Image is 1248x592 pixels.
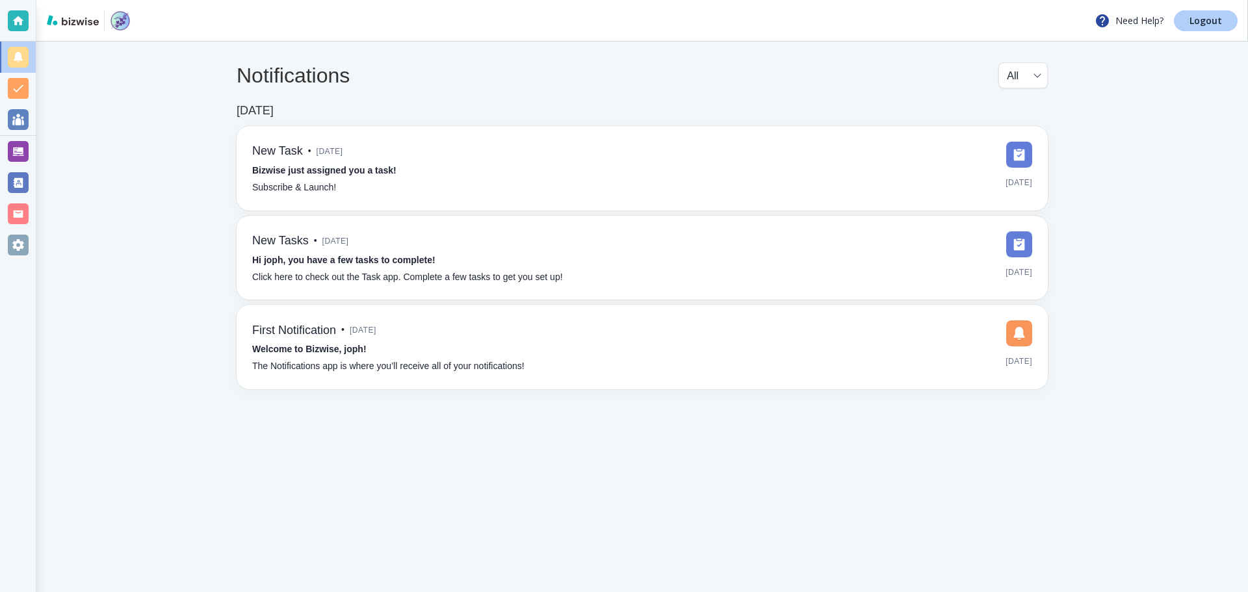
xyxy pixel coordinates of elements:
p: • [308,144,311,159]
h6: First Notification [252,324,336,338]
strong: Welcome to Bizwise, joph! [252,344,367,354]
a: New Tasks•[DATE]Hi joph, you have a few tasks to complete!Click here to check out the Task app. C... [237,216,1048,300]
a: Logout [1174,10,1238,31]
strong: Bizwise just assigned you a task! [252,165,396,175]
p: • [341,323,344,337]
h6: [DATE] [237,104,274,118]
span: [DATE] [1006,173,1032,192]
p: Click here to check out the Task app. Complete a few tasks to get you set up! [252,270,563,285]
p: Need Help? [1095,13,1163,29]
img: DashboardSidebarTasks.svg [1006,142,1032,168]
a: First Notification•[DATE]Welcome to Bizwise, joph!The Notifications app is where you’ll receive a... [237,305,1048,389]
h4: Notifications [237,63,350,88]
img: Sol's Garden [110,10,131,31]
h6: New Tasks [252,234,309,248]
span: [DATE] [1006,352,1032,371]
span: [DATE] [1006,263,1032,282]
h6: New Task [252,144,303,159]
img: bizwise [47,15,99,25]
p: • [314,234,317,248]
span: [DATE] [317,142,343,161]
a: New Task•[DATE]Bizwise just assigned you a task!Subscribe & Launch![DATE] [237,126,1048,211]
p: Logout [1189,16,1222,25]
span: [DATE] [322,231,349,251]
strong: Hi joph, you have a few tasks to complete! [252,255,435,265]
img: DashboardSidebarTasks.svg [1006,231,1032,257]
p: The Notifications app is where you’ll receive all of your notifications! [252,359,525,374]
img: DashboardSidebarNotification.svg [1006,320,1032,346]
span: [DATE] [350,320,376,340]
div: All [1007,63,1039,88]
p: Subscribe & Launch! [252,181,336,195]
